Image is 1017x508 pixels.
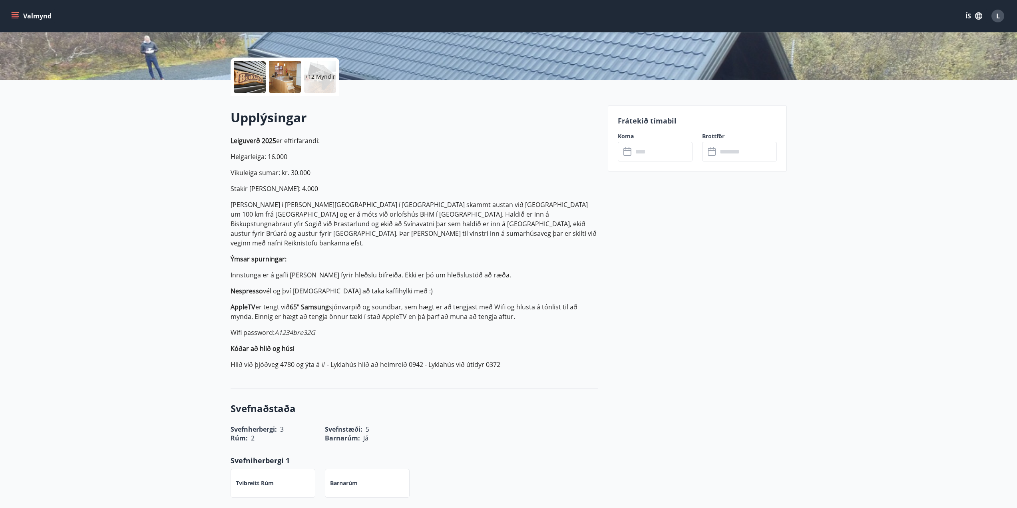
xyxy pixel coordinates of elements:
strong: Kóðar að hlið og húsi [231,344,295,353]
p: Vikuleiga sumar: kr. 30.000 [231,168,598,177]
p: Tvíbreitt rúm [236,479,274,487]
span: 2 [251,434,255,442]
p: [PERSON_NAME] í [PERSON_NAME][GEOGRAPHIC_DATA] í [GEOGRAPHIC_DATA] skammt austan við [GEOGRAPHIC_... [231,200,598,248]
p: Helgarleiga: 16.000 [231,152,598,161]
h3: Svefnaðstaða [231,402,598,415]
p: er tengt við sjónvarpið og soundbar, sem hægt er að tengjast með Wifi og hlusta á tónlist til að ... [231,302,598,321]
h2: Upplýsingar [231,109,598,126]
span: L [996,12,1000,20]
p: Wifi password: [231,328,598,337]
strong: Nespresso [231,287,263,295]
em: A1234bre32G [275,328,315,337]
span: Já [363,434,368,442]
p: Hlið við þjóðveg 4780 og ýta á # - Lyklahús hlið að heimreið 0942 - Lyklahús við útidyr 0372 [231,360,598,369]
p: Svefniherbergi 1 [231,455,598,466]
strong: 65" Samsung [290,303,329,311]
p: Innstunga er á gafli [PERSON_NAME] fyrir hleðslu bifreiða. Ekki er þó um hleðslustöð að ræða. [231,270,598,280]
label: Koma [618,132,693,140]
p: vél og því [DEMOGRAPHIC_DATA] að taka kaffihylki með :) [231,286,598,296]
span: Barnarúm : [325,434,360,442]
span: Rúm : [231,434,248,442]
button: menu [10,9,55,23]
strong: AppleTV [231,303,255,311]
strong: Leiguverð 2025 [231,136,276,145]
p: Barnarúm [330,479,358,487]
p: +12 Myndir [305,73,335,81]
button: ÍS [961,9,987,23]
label: Brottför [702,132,777,140]
p: Stakir [PERSON_NAME]: 4.000 [231,184,598,193]
p: Frátekið tímabil [618,116,777,126]
strong: Ýmsar spurningar: [231,255,287,263]
button: L [988,6,1007,26]
p: er eftirfarandi: [231,136,598,145]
